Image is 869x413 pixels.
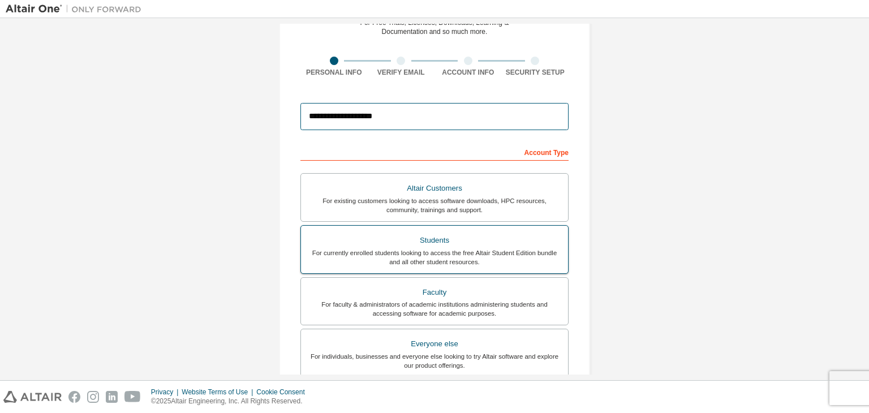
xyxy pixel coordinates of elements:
[308,285,561,300] div: Faculty
[360,18,509,36] div: For Free Trials, Licenses, Downloads, Learning & Documentation and so much more.
[434,68,502,77] div: Account Info
[68,391,80,403] img: facebook.svg
[151,388,182,397] div: Privacy
[3,391,62,403] img: altair_logo.svg
[6,3,147,15] img: Altair One
[106,391,118,403] img: linkedin.svg
[502,68,569,77] div: Security Setup
[308,336,561,352] div: Everyone else
[308,180,561,196] div: Altair Customers
[368,68,435,77] div: Verify Email
[308,196,561,214] div: For existing customers looking to access software downloads, HPC resources, community, trainings ...
[151,397,312,406] p: © 2025 Altair Engineering, Inc. All Rights Reserved.
[256,388,311,397] div: Cookie Consent
[300,143,569,161] div: Account Type
[308,248,561,266] div: For currently enrolled students looking to access the free Altair Student Edition bundle and all ...
[124,391,141,403] img: youtube.svg
[308,233,561,248] div: Students
[87,391,99,403] img: instagram.svg
[308,300,561,318] div: For faculty & administrators of academic institutions administering students and accessing softwa...
[182,388,256,397] div: Website Terms of Use
[308,352,561,370] div: For individuals, businesses and everyone else looking to try Altair software and explore our prod...
[300,68,368,77] div: Personal Info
